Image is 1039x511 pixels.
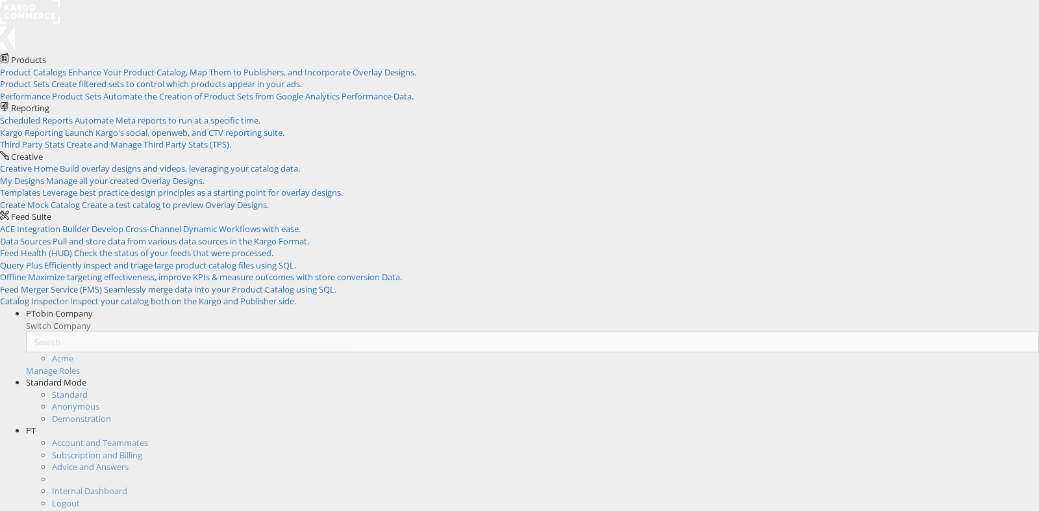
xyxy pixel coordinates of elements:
[74,247,273,259] span: Check the status of your feeds that were processed.
[52,400,99,412] a: Anonymous
[65,127,284,138] span: Launch Kargo's social, openweb, and CTV reporting suite.
[60,163,300,174] span: Build overlay designs and videos, leveraging your catalog data.
[52,449,142,461] a: Subscription and Billing
[46,175,205,187] span: Manage all your created Overlay Designs.
[11,54,46,66] span: Products
[26,376,86,388] span: Standard Mode
[52,485,127,497] a: Internal Dashboard
[66,138,231,150] span: Create and Manage Third Party Stats (TPS).
[53,235,309,247] span: Pull and store data from various data sources in the Kargo Format.
[26,320,1039,332] div: Switch Company
[26,365,80,376] a: Manage Roles
[42,187,343,198] span: Leverage best practice design principles as a starting point for overlay designs.
[52,413,111,425] a: Demonstration
[103,90,414,102] span: Automate the Creation of Product Sets from Google Analytics Performance Data.
[52,389,88,400] a: Standard
[82,199,269,211] span: Create a test catalog to preview Overlay Designs.
[11,102,49,114] span: Reporting
[51,78,302,90] span: Create filtered sets to control which products appear in your ads.
[52,352,73,364] a: Acme
[26,308,93,319] span: PTobin Company
[52,461,129,473] a: Advice and Answers
[75,114,260,126] span: Automate Meta reports to run at a specific time.
[52,437,148,449] a: Account and Teammates
[92,223,301,235] span: Develop Cross-Channel Dynamic Workflows with ease.
[70,295,296,307] span: Inspect your catalog both on the Kargo and Publisher side.
[28,271,402,283] span: Maximize targeting effectiveness, improve KPIs & measure outcomes with store conversion Data.
[11,151,43,163] span: Creative
[26,425,36,436] span: PT
[11,211,51,222] span: Feed Suite
[52,497,80,509] a: Logout
[26,332,1039,352] input: Search
[68,66,416,78] span: Enhance Your Product Catalog, Map Them to Publishers, and Incorporate Overlay Designs.
[104,283,336,295] span: Seamlessly merge data into your Product Catalog using SQL.
[44,259,296,271] span: Efficiently inspect and triage large product catalog files using SQL.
